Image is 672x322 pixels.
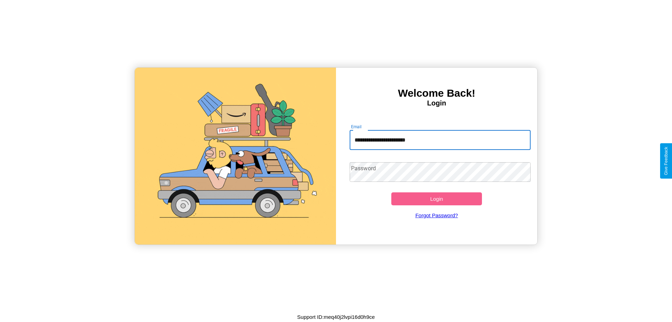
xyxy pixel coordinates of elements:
a: Forgot Password? [346,205,527,225]
button: Login [391,192,482,205]
h3: Welcome Back! [336,87,537,99]
img: gif [135,68,336,245]
p: Support ID: meq40j2lvpi16d0h9ce [297,312,375,322]
h4: Login [336,99,537,107]
label: Email [351,124,362,130]
div: Give Feedback [664,147,668,175]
